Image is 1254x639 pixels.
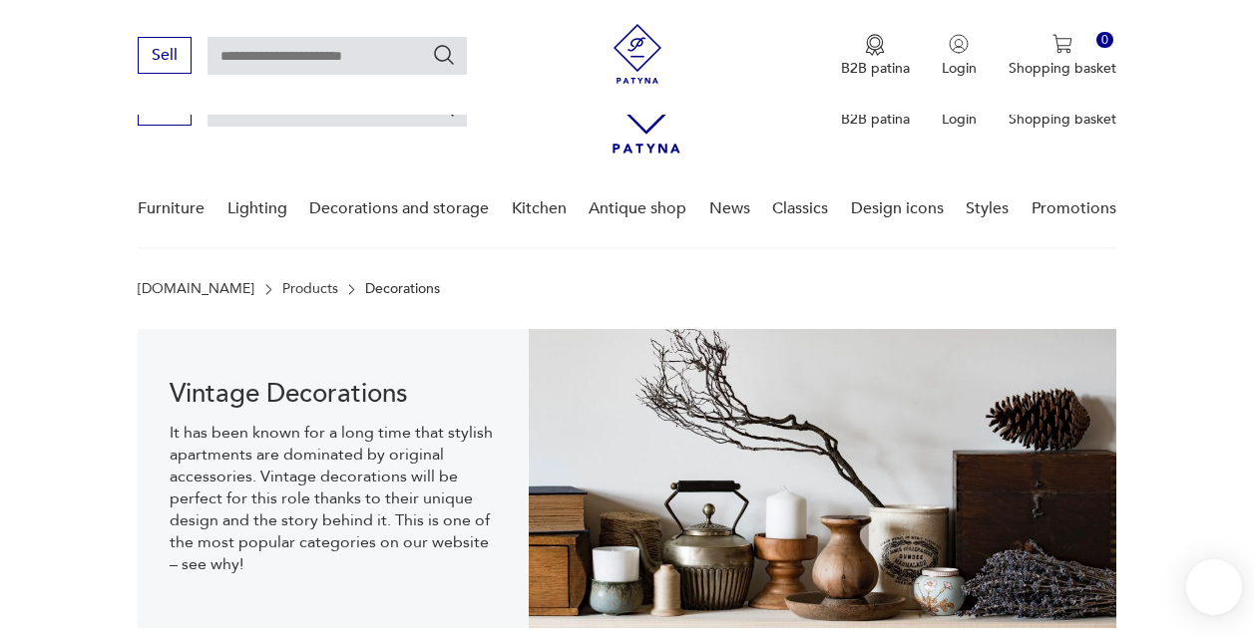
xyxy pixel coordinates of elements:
[865,34,885,56] img: Medal Icon
[608,24,667,84] img: Patyna - vintage furniture and decoration store
[365,281,440,297] p: Decorations
[170,422,497,575] p: It has been known for a long time that stylish apartments are dominated by original accessories. ...
[432,43,456,67] button: Search
[709,170,750,247] a: News
[942,110,977,129] p: Login
[282,281,338,297] a: Products
[138,281,254,297] a: [DOMAIN_NAME]
[841,34,910,78] a: Medal IconB2B patina
[309,170,489,247] a: Decorations and storage
[966,170,1009,247] a: Styles
[512,170,567,247] a: Kitchen
[841,34,910,78] button: B2B patina
[1009,34,1116,78] button: 0Shopping basket
[942,34,977,78] button: Login
[1096,32,1113,49] div: 0
[138,37,192,74] button: Sell
[1052,34,1072,54] img: Cart icon
[138,102,192,116] a: Sell
[851,170,944,247] a: Design icons
[138,50,192,64] a: Sell
[529,329,1115,628] img: 3afcf10f899f7d06865ab57bf94b2ac8.jpg
[589,170,686,247] a: Antique shop
[841,59,910,78] p: B2B patina
[1032,170,1116,247] a: Promotions
[138,170,205,247] a: Furniture
[1009,59,1116,78] p: Shopping basket
[227,170,287,247] a: Lighting
[949,34,969,54] img: User icon
[772,170,828,247] a: Classics
[942,59,977,78] p: Login
[170,382,497,406] h1: Vintage Decorations
[1186,559,1242,615] iframe: Smartsupp widget button
[1009,110,1116,129] p: Shopping basket
[841,110,910,129] p: B2B patina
